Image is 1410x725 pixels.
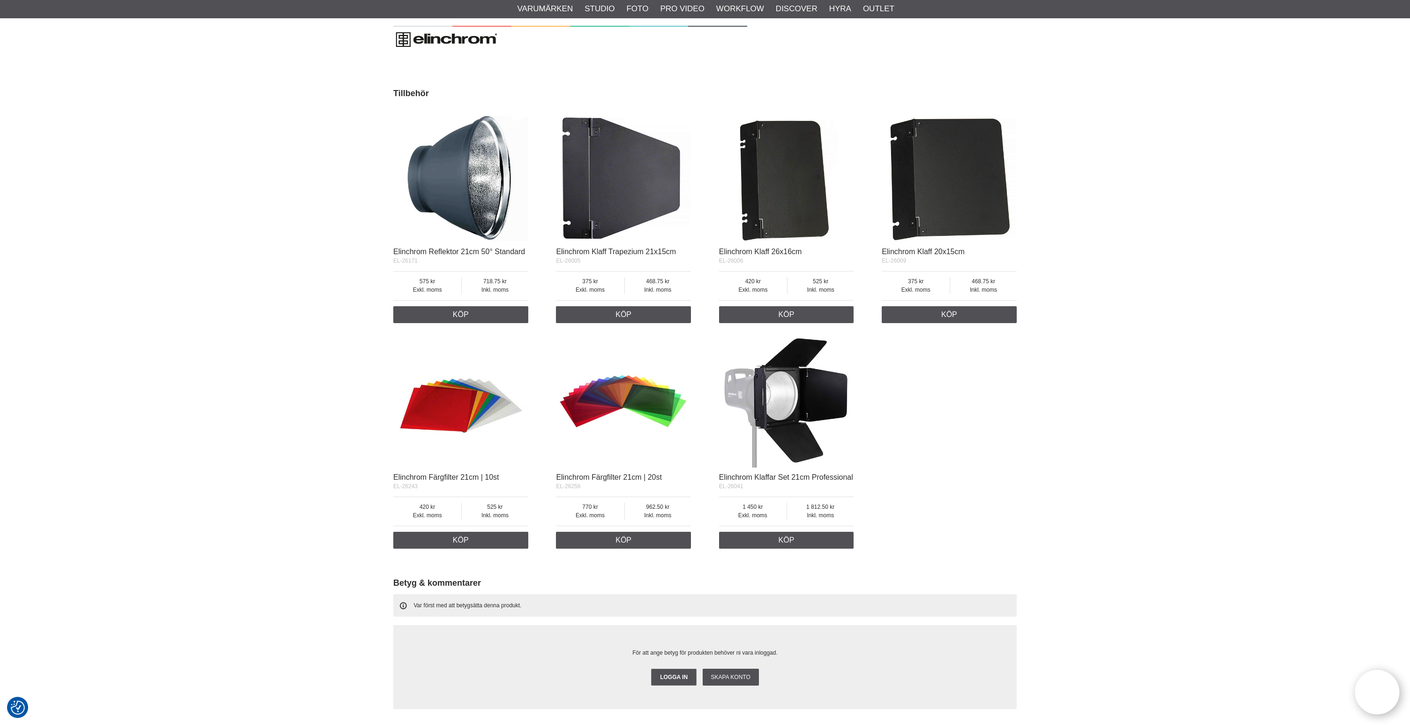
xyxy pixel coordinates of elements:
span: Inkl. moms [787,286,854,294]
a: Foto [626,3,648,15]
a: Köp [393,306,528,323]
span: Inkl. moms [950,286,1016,294]
span: 525 [462,503,528,511]
a: Varumärken [517,3,573,15]
span: EL-26243 [393,483,418,490]
span: 770 [556,503,624,511]
a: Elinchrom Klaff Trapezium 21x15cm [556,248,676,256]
a: Elinchrom Klaff 26x16cm [719,248,802,256]
a: Elinchrom Reflektor 21cm 50° Standard [393,248,525,256]
span: Exkl. moms [556,511,624,520]
a: Köp [393,532,528,549]
span: EL-26009 [882,257,906,264]
span: 375 [882,277,950,286]
span: 375 [556,277,624,286]
span: Inkl. moms [787,511,854,520]
span: Exkl. moms [719,286,787,294]
span: 1 450 [719,503,787,511]
a: Studio [585,3,615,15]
h2: Betyg & kommentarer [393,577,1017,589]
span: 1 812.50 [787,503,854,511]
span: Inkl. moms [462,286,528,294]
a: Köp [719,532,854,549]
span: Inkl. moms [625,286,691,294]
span: Exkl. moms [393,286,461,294]
a: Workflow [716,3,764,15]
img: Elinchrom Klaff Trapezium 21x15cm [556,107,691,242]
span: Inkl. moms [625,511,691,520]
span: EL-26041 [719,483,743,490]
span: Var först med att betygsätta denna produkt. [414,602,522,609]
span: Exkl. moms [719,511,787,520]
a: Pro Video [660,3,704,15]
span: EL-26006 [719,257,743,264]
a: Logga in [651,669,697,686]
span: 962.50 [625,503,691,511]
img: Elinchrom Klaff 20x15cm [882,107,1017,242]
a: Elinchrom Klaffar Set 21cm Professional [719,473,853,481]
img: Elinchrom Klaffar Set 21cm Professional [719,332,854,468]
a: Köp [882,306,1017,323]
img: Elinchrom Klaff 26x16cm [719,107,854,242]
a: Hyra [829,3,851,15]
button: Samtyckesinställningar [11,699,25,716]
span: För att ange betyg för produkten behöver ni vara inloggad. [632,649,778,656]
span: Inkl. moms [462,511,528,520]
a: Skapa konto [703,669,759,686]
span: 575 [393,277,461,286]
a: Outlet [863,3,894,15]
img: Elinchrom Authorized Distributor [393,24,747,53]
span: 468.75 [950,277,1016,286]
span: Exkl. moms [393,511,461,520]
a: Köp [719,306,854,323]
span: Exkl. moms [556,286,624,294]
span: 420 [393,503,461,511]
a: Köp [556,532,691,549]
img: Revisit consent button [11,701,25,715]
h2: Tillbehör [393,88,1017,99]
span: EL-26256 [556,483,580,490]
span: Exkl. moms [882,286,950,294]
span: 468.75 [625,277,691,286]
img: Elinchrom Färgfilter 21cm | 10st [393,332,528,468]
a: Köp [556,306,691,323]
span: 525 [787,277,854,286]
span: EL-26005 [556,257,580,264]
img: Elinchrom Reflektor 21cm 50° Standard [393,107,528,242]
img: Elinchrom Färgfilter 21cm | 20st [556,332,691,468]
a: Elinchrom Färgfilter 21cm | 20st [556,473,662,481]
span: 420 [719,277,787,286]
a: Elinchrom Klaff 20x15cm [882,248,965,256]
span: 718.75 [462,277,528,286]
span: EL-26171 [393,257,418,264]
a: Discover [776,3,817,15]
a: Elinchrom Färgfilter 21cm | 10st [393,473,499,481]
